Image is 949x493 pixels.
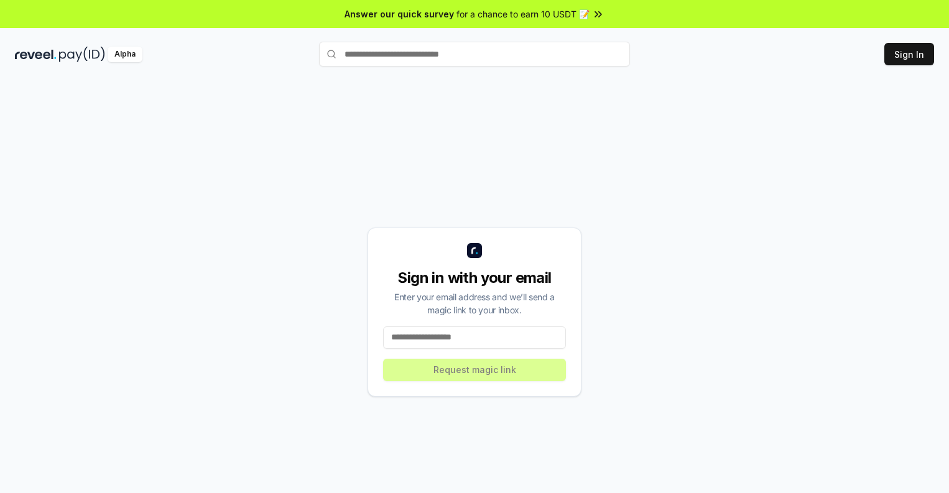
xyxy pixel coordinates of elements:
[15,47,57,62] img: reveel_dark
[467,243,482,258] img: logo_small
[884,43,934,65] button: Sign In
[108,47,142,62] div: Alpha
[345,7,454,21] span: Answer our quick survey
[383,290,566,316] div: Enter your email address and we’ll send a magic link to your inbox.
[383,268,566,288] div: Sign in with your email
[59,47,105,62] img: pay_id
[456,7,590,21] span: for a chance to earn 10 USDT 📝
